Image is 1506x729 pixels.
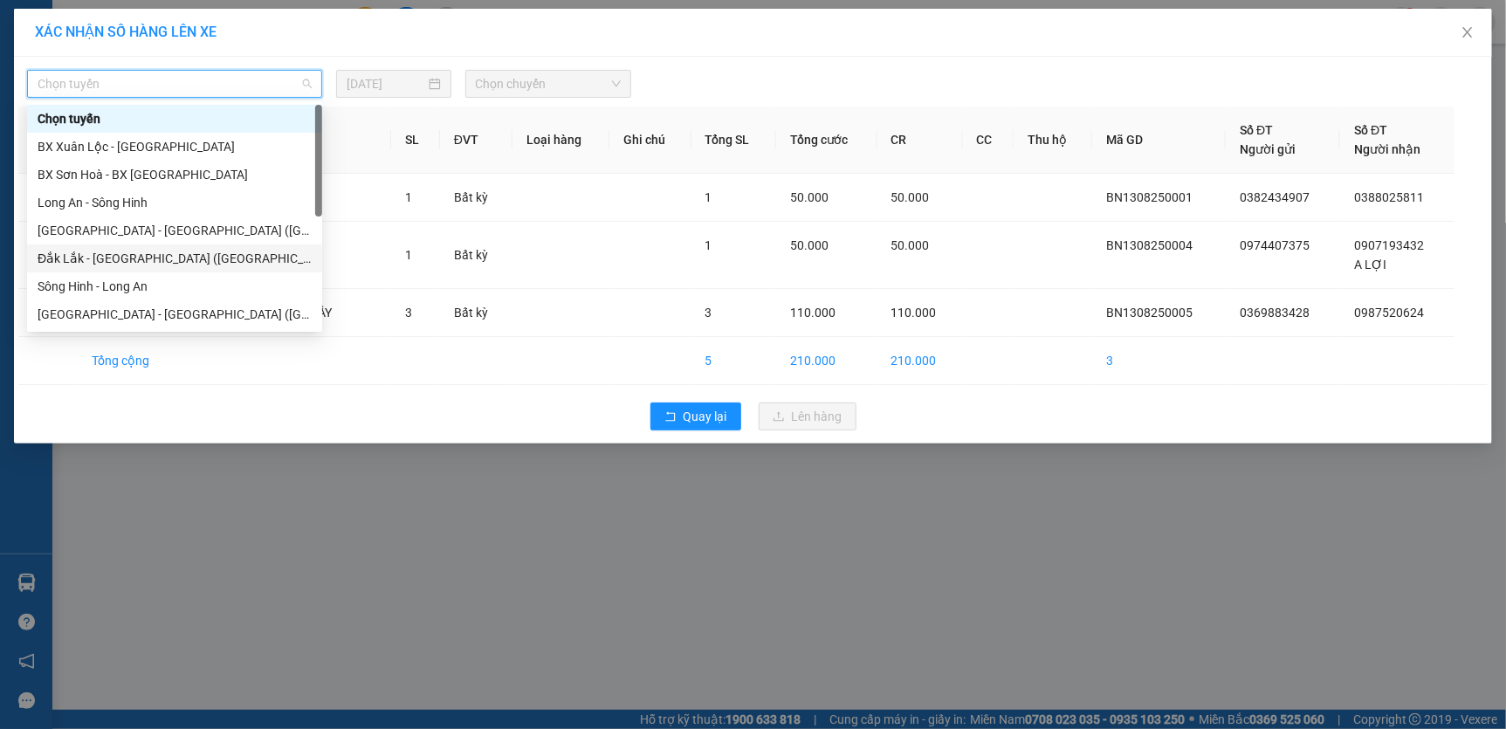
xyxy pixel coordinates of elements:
[1354,123,1387,137] span: Số ĐT
[691,337,776,385] td: 5
[405,248,412,262] span: 1
[891,190,930,204] span: 50.000
[776,337,877,385] td: 210.000
[1443,9,1492,58] button: Close
[18,222,78,289] td: 2
[1354,238,1424,252] span: 0907193432
[705,306,712,320] span: 3
[35,24,217,40] span: XÁC NHẬN SỐ HÀNG LÊN XE
[149,17,191,35] span: Nhận:
[963,107,1014,174] th: CC
[149,81,175,100] span: DĐ:
[609,107,691,174] th: Ghi chú
[149,100,402,192] span: [GEOGRAPHIC_DATA] ,[GEOGRAPHIC_DATA]
[891,306,937,320] span: 110.000
[1014,107,1092,174] th: Thu hộ
[27,133,322,161] div: BX Xuân Lộc - BX Sơn Hoà
[38,137,312,156] div: BX Xuân Lộc - [GEOGRAPHIC_DATA]
[1106,238,1193,252] span: BN1308250004
[1354,190,1424,204] span: 0388025811
[38,305,312,324] div: [GEOGRAPHIC_DATA] - [GEOGRAPHIC_DATA] ([GEOGRAPHIC_DATA])
[1354,142,1420,156] span: Người nhận
[149,15,402,36] div: Đồng Nai
[1240,142,1296,156] span: Người gửi
[891,238,930,252] span: 50.000
[27,300,322,328] div: Sài Gòn - Đắk Lắk (BXMT)
[27,217,322,244] div: Sài Gòn - Đắk Lắk (BXMĐ mới)
[790,238,829,252] span: 50.000
[512,107,609,174] th: Loại hàng
[440,174,512,222] td: Bất kỳ
[650,402,741,430] button: rollbackQuay lại
[38,71,312,97] span: Chọn tuyến
[1092,107,1226,174] th: Mã GD
[1354,306,1424,320] span: 0987520624
[27,161,322,189] div: BX Sơn Hoà - BX Xuân Lộc
[27,244,322,272] div: Đắk Lắk - Sài Gòn (BXMĐ mới)
[1240,123,1273,137] span: Số ĐT
[27,189,322,217] div: Long An - Sông Hinh
[1240,306,1310,320] span: 0369883428
[790,190,829,204] span: 50.000
[476,71,622,97] span: Chọn chuyến
[877,337,963,385] td: 210.000
[15,17,42,35] span: Gửi:
[440,289,512,337] td: Bất kỳ
[38,109,312,128] div: Chọn tuyến
[38,277,312,296] div: Sông Hinh - Long An
[1092,337,1226,385] td: 3
[18,289,78,337] td: 3
[1240,238,1310,252] span: 0974407375
[15,15,137,36] div: Buôn Nia
[27,272,322,300] div: Sông Hinh - Long An
[15,36,137,60] div: 0344208404
[18,107,78,174] th: STT
[1106,306,1193,320] span: BN1308250005
[705,238,712,252] span: 1
[405,190,412,204] span: 1
[347,74,425,93] input: 13/08/2025
[18,174,78,222] td: 1
[38,193,312,212] div: Long An - Sông Hinh
[27,105,322,133] div: Chọn tuyến
[790,306,836,320] span: 110.000
[1354,258,1386,272] span: A LỢI
[440,222,512,289] td: Bất kỳ
[759,402,856,430] button: uploadLên hàng
[405,306,412,320] span: 3
[1461,25,1475,39] span: close
[684,407,727,426] span: Quay lại
[38,249,312,268] div: Đắk Lắk - [GEOGRAPHIC_DATA] ([GEOGRAPHIC_DATA] mới)
[776,107,877,174] th: Tổng cước
[664,410,677,424] span: rollback
[1240,190,1310,204] span: 0382434907
[38,221,312,240] div: [GEOGRAPHIC_DATA] - [GEOGRAPHIC_DATA] ([GEOGRAPHIC_DATA] mới)
[38,165,312,184] div: BX Sơn Hoà - BX [GEOGRAPHIC_DATA]
[78,337,391,385] td: Tổng cộng
[149,36,402,57] div: ANH BI
[705,190,712,204] span: 1
[149,57,402,81] div: 0976047947
[1106,190,1193,204] span: BN1308250001
[440,107,512,174] th: ĐVT
[691,107,776,174] th: Tổng SL
[391,107,440,174] th: SL
[877,107,963,174] th: CR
